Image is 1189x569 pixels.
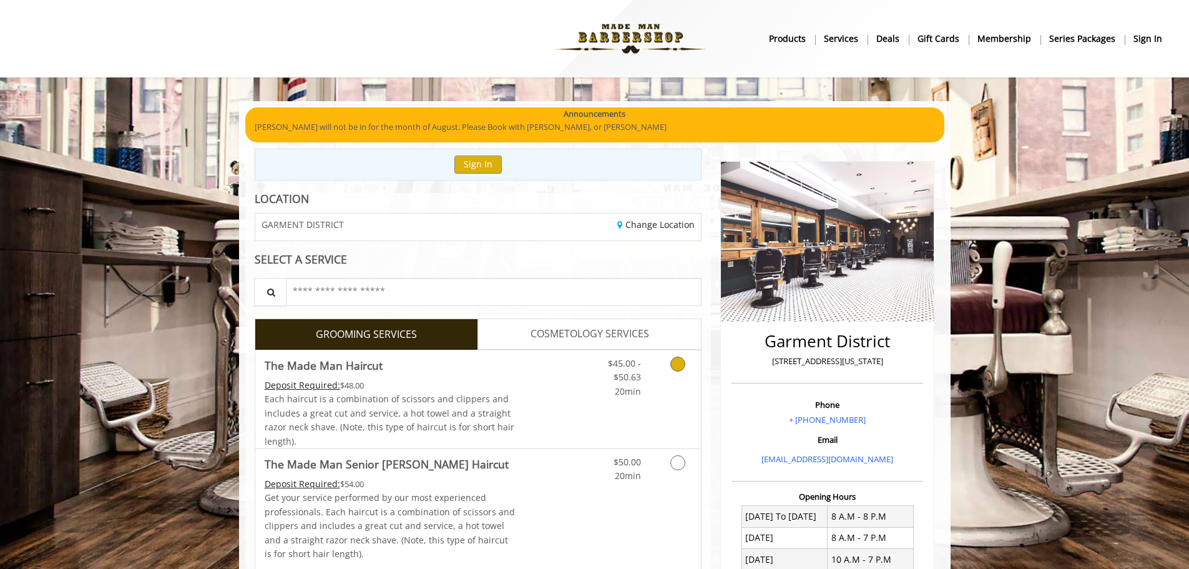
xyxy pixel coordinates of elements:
b: products [769,32,806,46]
a: ServicesServices [815,29,868,47]
span: COSMETOLOGY SERVICES [531,326,649,342]
button: Service Search [254,278,286,306]
button: Sign In [454,156,502,174]
div: $48.00 [265,379,516,392]
a: Series packagesSeries packages [1040,29,1125,47]
b: LOCATION [255,191,309,206]
b: Announcements [564,107,625,121]
td: 8 A.M - 8 P.M [828,506,914,527]
img: Made Man Barbershop logo [545,4,717,73]
span: Each haircut is a combination of scissors and clippers and includes a great cut and service, a ho... [265,393,514,447]
p: Get your service performed by our most experienced professionals. Each haircut is a combination o... [265,491,516,561]
a: DealsDeals [868,29,909,47]
div: $54.00 [265,477,516,491]
span: This service needs some Advance to be paid before we block your appointment [265,478,340,490]
b: The Made Man Haircut [265,357,383,374]
b: gift cards [917,32,959,46]
b: Deals [876,32,899,46]
p: [STREET_ADDRESS][US_STATE] [735,355,920,368]
td: [DATE] [741,527,828,548]
h2: Garment District [735,332,920,350]
span: $45.00 - $50.63 [608,357,641,383]
span: 20min [615,470,641,482]
a: sign insign in [1125,29,1171,47]
b: Services [824,32,858,46]
a: + [PHONE_NUMBER] [789,414,866,425]
h3: Opening Hours [732,492,923,501]
b: sign in [1133,32,1162,46]
b: Series packages [1049,32,1115,46]
h3: Email [735,435,920,444]
span: This service needs some Advance to be paid before we block your appointment [265,379,340,391]
div: SELECT A SERVICE [255,254,702,265]
b: Membership [977,32,1031,46]
a: MembershipMembership [969,29,1040,47]
b: The Made Man Senior [PERSON_NAME] Haircut [265,455,509,473]
span: GARMENT DISTRICT [262,220,344,229]
a: Change Location [617,219,695,230]
a: Gift cardsgift cards [909,29,969,47]
a: Productsproducts [760,29,815,47]
h3: Phone [735,400,920,409]
td: 8 A.M - 7 P.M [828,527,914,548]
span: GROOMING SERVICES [316,327,417,343]
td: [DATE] To [DATE] [741,506,828,527]
span: $50.00 [614,456,641,468]
span: 20min [615,385,641,397]
p: [PERSON_NAME] will not be in for the month of August. Please Book with [PERSON_NAME], or [PERSON_... [255,121,935,134]
a: [EMAIL_ADDRESS][DOMAIN_NAME] [761,453,893,465]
